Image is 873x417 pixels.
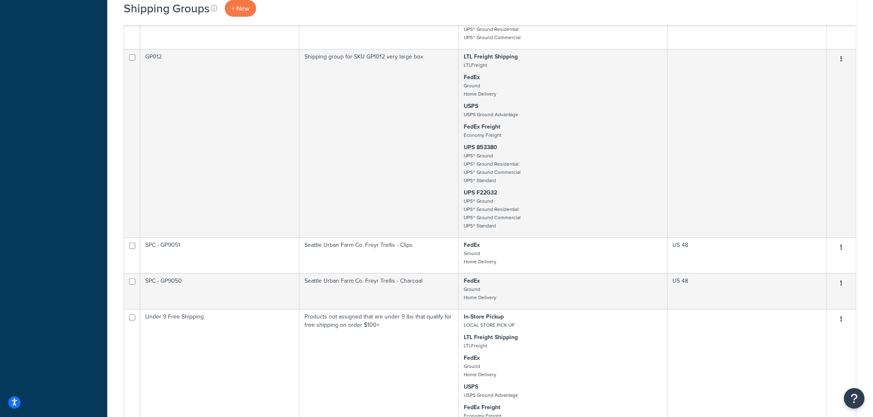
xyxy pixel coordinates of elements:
[464,122,500,131] strong: FedEx Freight
[464,382,478,391] strong: USPS
[140,237,300,273] td: SPC - GP9051
[844,388,865,409] button: Open Resource Center
[464,342,487,349] small: LTLFreight
[464,61,487,69] small: LTLFreight
[464,250,496,265] small: Ground Home Delivery
[464,82,496,98] small: Ground Home Delivery
[464,403,500,412] strong: FedEx Freight
[300,49,459,237] td: Shipping group for SKU GP1012 very large box
[464,333,518,342] strong: LTL Freight Shipping
[464,241,480,249] strong: FedEx
[464,391,518,399] small: USPS Ground Advantage
[124,0,210,16] h1: Shipping Groups
[464,73,480,82] strong: FedEx
[464,286,496,301] small: Ground Home Delivery
[464,276,480,285] strong: FedEx
[464,143,497,152] strong: UPS 853380
[464,131,501,139] small: Economy Freight
[231,4,250,13] span: + New
[464,152,521,184] small: UPS® Ground UPS® Ground Residential UPS® Ground Commercial UPS® Standard
[464,188,497,197] strong: UPS F22G32
[464,354,480,362] strong: FedEx
[668,273,827,309] td: US 48
[464,102,478,110] strong: USPS
[140,273,300,309] td: SPC - GP9050
[464,111,518,118] small: USPS Ground Advantage
[300,237,459,273] td: Seattle Urban Farm Co. Freyr Trellis - Clips
[668,237,827,273] td: US 48
[464,363,496,378] small: Ground Home Delivery
[464,321,514,329] small: LOCAL STORE PICK UP
[464,197,521,230] small: UPS® Ground UPS® Ground Residential UPS® Ground Commercial UPS® Standard
[464,312,504,321] strong: In-Store Pickup
[140,49,300,237] td: GP012
[464,52,518,61] strong: LTL Freight Shipping
[300,273,459,309] td: Seattle Urban Farm Co. Freyr Trellis - Charcoal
